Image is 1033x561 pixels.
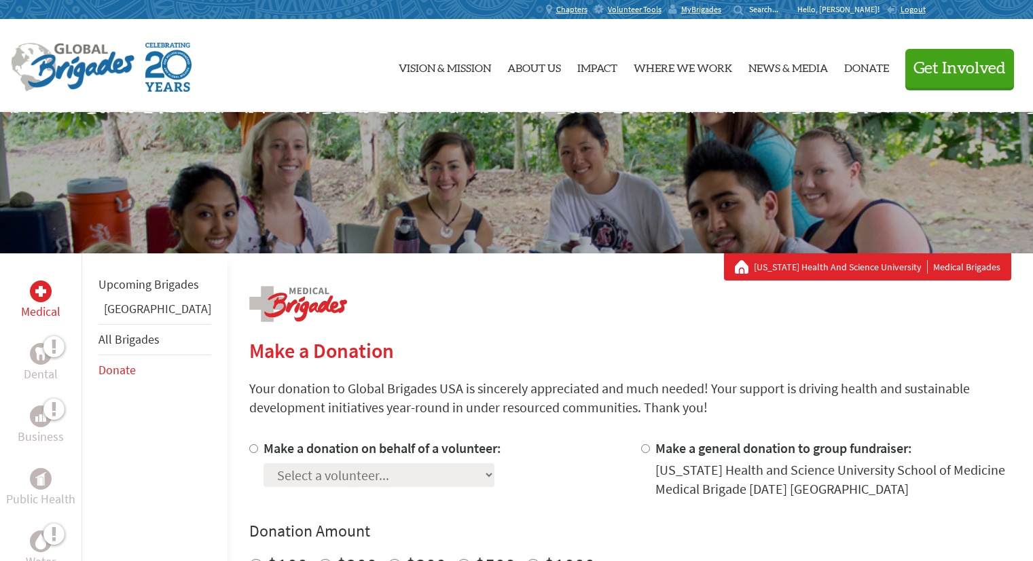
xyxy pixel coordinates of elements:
a: [GEOGRAPHIC_DATA] [104,301,211,316]
div: Business [30,405,52,427]
span: Volunteer Tools [608,4,662,15]
a: Vision & Mission [399,31,491,101]
div: Medical Brigades [735,260,1000,274]
img: Business [35,411,46,422]
a: Public HealthPublic Health [6,468,75,509]
p: Hello, [PERSON_NAME]! [797,4,886,15]
p: Business [18,427,64,446]
input: Search... [749,4,788,14]
a: Where We Work [634,31,732,101]
li: Upcoming Brigades [98,270,211,300]
h4: Donation Amount [249,520,1011,542]
li: All Brigades [98,324,211,355]
div: Public Health [30,468,52,490]
button: Get Involved [905,49,1014,88]
img: Public Health [35,472,46,486]
p: Medical [21,302,60,321]
img: Medical [35,286,46,297]
a: Donate [98,362,136,378]
a: Upcoming Brigades [98,276,199,292]
li: Donate [98,355,211,385]
img: Global Brigades Logo [11,43,134,92]
span: MyBrigades [681,4,721,15]
a: Impact [577,31,617,101]
img: Dental [35,347,46,360]
span: Logout [901,4,926,14]
a: MedicalMedical [21,280,60,321]
a: News & Media [748,31,828,101]
p: Your donation to Global Brigades USA is sincerely appreciated and much needed! Your support is dr... [249,379,1011,417]
h2: Make a Donation [249,338,1011,363]
li: Guatemala [98,300,211,324]
span: Get Involved [913,60,1006,77]
label: Make a donation on behalf of a volunteer: [264,439,501,456]
img: logo-medical.png [249,286,347,322]
p: Public Health [6,490,75,509]
div: Water [30,530,52,552]
div: [US_STATE] Health and Science University School of Medicine Medical Brigade [DATE] [GEOGRAPHIC_DATA] [655,460,1011,499]
a: All Brigades [98,331,160,347]
a: About Us [507,31,561,101]
a: BusinessBusiness [18,405,64,446]
p: Dental [24,365,58,384]
a: [US_STATE] Health And Science University [754,260,928,274]
div: Medical [30,280,52,302]
a: Logout [886,4,926,15]
div: Dental [30,343,52,365]
img: Water [35,533,46,549]
a: DentalDental [24,343,58,384]
a: Donate [844,31,889,101]
img: Global Brigades Celebrating 20 Years [145,43,192,92]
label: Make a general donation to group fundraiser: [655,439,912,456]
span: Chapters [556,4,587,15]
